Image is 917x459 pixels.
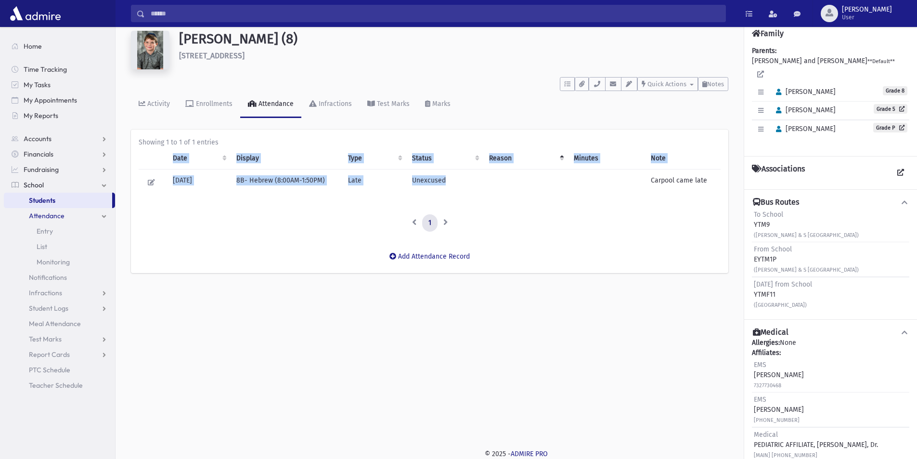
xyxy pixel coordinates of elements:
span: [DATE] from School [754,280,812,289]
a: Activity [131,91,178,118]
a: Entry [4,223,115,239]
button: Medical [752,328,909,338]
small: 7327730468 [754,382,781,389]
th: Note [645,147,721,170]
div: Infractions [317,100,352,108]
small: ([PERSON_NAME] & S [GEOGRAPHIC_DATA]) [754,267,859,273]
a: My Reports [4,108,115,123]
span: My Appointments [24,96,77,105]
span: Financials [24,150,53,158]
a: PTC Schedule [4,362,115,378]
span: My Reports [24,111,58,120]
a: View all Associations [892,164,909,182]
div: Activity [145,100,170,108]
span: Notifications [29,273,67,282]
span: [PERSON_NAME] [772,125,836,133]
img: AdmirePro [8,4,63,23]
h4: Associations [752,164,805,182]
a: Test Marks [4,331,115,347]
span: Medical [754,431,778,439]
div: YTM9 [754,210,859,240]
a: Enrollments [178,91,240,118]
span: Test Marks [29,335,62,343]
span: Monitoring [37,258,70,266]
a: Attendance [4,208,115,223]
div: Showing 1 to 1 of 1 entries [139,137,721,147]
div: EYTM1P [754,244,859,275]
div: © 2025 - [131,449,902,459]
span: Meal Attendance [29,319,81,328]
span: Grade 8 [883,86,907,95]
td: Unexcused [406,170,483,196]
span: Entry [37,227,53,236]
div: Attendance [257,100,294,108]
input: Search [145,5,725,22]
td: Late [342,170,406,196]
span: Quick Actions [647,80,686,88]
span: List [37,242,47,251]
span: Home [24,42,42,51]
b: Parents: [752,47,776,55]
button: Add Attendance Record [383,248,476,265]
th: Minutes [568,147,645,170]
th: Reason: activate to sort column descending [483,147,568,170]
a: 1 [422,214,438,232]
a: Infractions [4,285,115,301]
a: Student Logs [4,301,115,316]
a: Test Marks [360,91,417,118]
a: School [4,177,115,193]
a: Accounts [4,131,115,146]
span: EMS [754,361,766,369]
a: Home [4,39,115,54]
span: PTC Schedule [29,366,70,374]
a: My Appointments [4,92,115,108]
small: ([PERSON_NAME] & S [GEOGRAPHIC_DATA]) [754,232,859,238]
a: Notifications [4,270,115,285]
span: Time Tracking [24,65,67,74]
span: User [842,13,892,21]
span: Accounts [24,134,52,143]
a: Meal Attendance [4,316,115,331]
span: Infractions [29,289,62,297]
div: [PERSON_NAME] [754,360,804,390]
small: [MAIN] [PHONE_NUMBER] [754,452,817,459]
a: Time Tracking [4,62,115,77]
h4: Medical [753,328,788,338]
h4: Family [752,29,784,38]
button: Quick Actions [637,77,698,91]
th: Status: activate to sort column ascending [406,147,483,170]
a: Students [4,193,112,208]
a: Marks [417,91,458,118]
th: Display [231,147,342,170]
div: [PERSON_NAME] [754,394,804,425]
span: Report Cards [29,350,70,359]
h4: Bus Routes [753,197,799,208]
span: My Tasks [24,80,51,89]
h6: [STREET_ADDRESS] [179,51,728,60]
a: Attendance [240,91,301,118]
a: My Tasks [4,77,115,92]
span: From School [754,245,792,253]
a: List [4,239,115,254]
th: Date: activate to sort column ascending [167,147,231,170]
div: Enrollments [194,100,232,108]
div: Marks [430,100,451,108]
div: [PERSON_NAME] and [PERSON_NAME] [752,46,909,148]
b: Affiliates: [752,349,781,357]
span: [PERSON_NAME] [772,106,836,114]
span: Teacher Schedule [29,381,83,390]
small: [PHONE_NUMBER] [754,417,800,423]
a: Grade P [873,123,907,132]
span: [PERSON_NAME] [842,6,892,13]
span: Fundraising [24,165,59,174]
a: Fundraising [4,162,115,177]
a: Report Cards [4,347,115,362]
th: Type: activate to sort column ascending [342,147,406,170]
h1: [PERSON_NAME] (8) [179,31,728,47]
a: Grade 5 [874,104,907,114]
span: Notes [707,80,724,88]
a: Teacher Schedule [4,378,115,393]
td: 8B- Hebrew (8:00AM-1:50PM) [231,170,342,196]
button: Notes [698,77,728,91]
div: YTMF11 [754,279,812,310]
